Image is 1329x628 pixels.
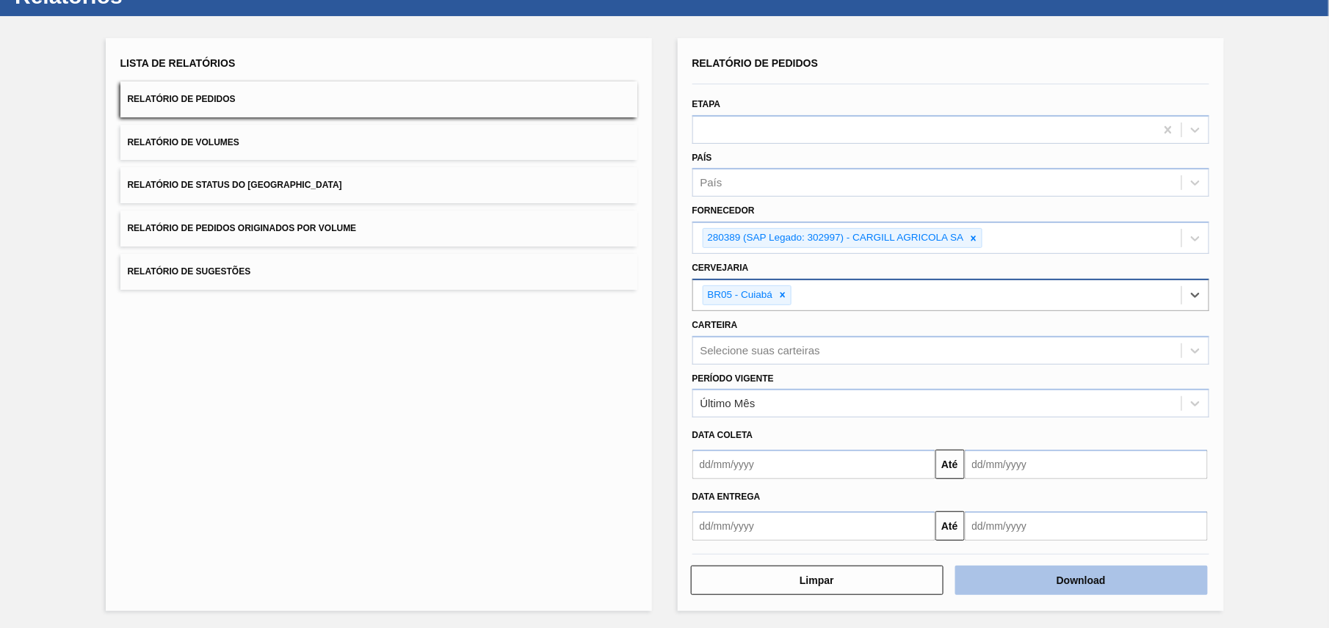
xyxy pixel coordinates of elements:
[692,450,935,479] input: dd/mm/yyyy
[128,223,357,233] span: Relatório de Pedidos Originados por Volume
[691,566,944,595] button: Limpar
[120,167,637,203] button: Relatório de Status do [GEOGRAPHIC_DATA]
[935,450,965,479] button: Até
[128,266,251,277] span: Relatório de Sugestões
[692,511,935,541] input: dd/mm/yyyy
[128,180,342,190] span: Relatório de Status do [GEOGRAPHIC_DATA]
[120,254,637,290] button: Relatório de Sugestões
[120,211,637,247] button: Relatório de Pedidos Originados por Volume
[703,286,775,304] div: BR05 - Cuiabá
[700,398,756,410] div: Último Mês
[128,94,236,104] span: Relatório de Pedidos
[965,511,1208,541] input: dd/mm/yyyy
[692,373,774,384] label: Período Vigente
[120,125,637,161] button: Relatório de Volumes
[692,492,761,502] span: Data entrega
[935,511,965,541] button: Até
[128,137,239,147] span: Relatório de Volumes
[692,430,753,440] span: Data coleta
[692,57,819,69] span: Relatório de Pedidos
[692,320,738,330] label: Carteira
[692,205,755,216] label: Fornecedor
[692,153,712,163] label: País
[700,344,820,357] div: Selecione suas carteiras
[692,99,721,109] label: Etapa
[955,566,1208,595] button: Download
[965,450,1208,479] input: dd/mm/yyyy
[120,57,236,69] span: Lista de Relatórios
[692,263,749,273] label: Cervejaria
[700,177,723,189] div: País
[703,229,966,247] div: 280389 (SAP Legado: 302997) - CARGILL AGRICOLA SA
[120,81,637,117] button: Relatório de Pedidos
